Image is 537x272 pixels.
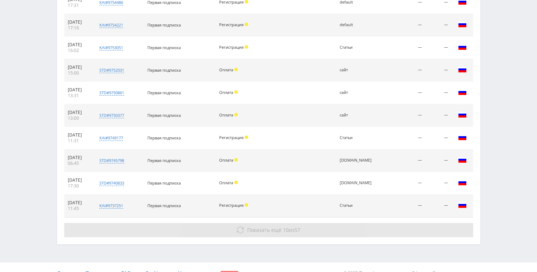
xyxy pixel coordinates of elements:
div: сайт [340,68,372,72]
span: Холд [234,90,238,94]
div: 06:45 [68,161,89,166]
span: 10 [283,226,289,233]
span: Первая подписка [147,180,181,186]
span: Холд [234,158,238,162]
td: — [425,14,451,37]
button: Показать ещё 10из57 [64,223,473,237]
span: Регистрация [219,202,244,208]
div: [DATE] [68,65,89,70]
span: Первая подписка [147,67,181,73]
span: Оплата [219,67,233,72]
img: rus.png [458,156,467,164]
div: 17:31 [68,3,89,8]
div: std#9740833 [99,180,124,186]
span: Оплата [219,112,233,118]
td: — [425,59,451,82]
div: blog.neirobox.ru [340,181,372,185]
div: сайт [340,113,372,118]
div: [DATE] [68,42,89,48]
div: [DATE] [68,132,89,138]
span: Холд [234,181,238,184]
div: Статьи [340,203,372,208]
img: rus.png [458,20,467,29]
span: Холд [245,45,248,49]
div: kai#9753051 [99,45,123,51]
td: — [425,82,451,104]
div: 11:45 [68,206,89,211]
div: std#9750861 [99,90,124,96]
span: Оплата [219,180,233,185]
div: default [340,23,372,27]
td: — [425,127,451,149]
div: kai#9737251 [99,203,123,209]
span: Холд [234,113,238,116]
td: — [388,195,425,217]
img: rus.png [458,133,467,142]
span: Первая подписка [147,113,181,118]
div: Статьи [340,135,372,140]
img: rus.png [458,88,467,96]
div: std#9752031 [99,67,124,73]
div: 13:00 [68,115,89,121]
span: Холд [245,203,248,207]
td: — [388,37,425,59]
td: — [388,104,425,127]
span: Первая подписка [147,22,181,28]
td: — [425,37,451,59]
span: Холд [245,23,248,26]
div: [DATE] [68,110,89,115]
span: Показать ещё [247,226,282,233]
td: — [425,195,451,217]
img: rus.png [458,110,467,119]
td: — [425,172,451,195]
span: Холд [234,68,238,71]
td: — [388,14,425,37]
div: [DATE] [68,155,89,161]
div: 15:00 [68,70,89,76]
div: blog.neirobox.ru [340,158,372,163]
span: Оплата [219,157,233,163]
span: Оплата [219,90,233,95]
div: [DATE] [68,200,89,206]
div: std#9750377 [99,113,124,118]
span: Первая подписка [147,203,181,208]
span: Первая подписка [147,45,181,50]
span: из [247,226,300,233]
div: 13:31 [68,93,89,99]
td: — [388,59,425,82]
span: Первая подписка [147,158,181,163]
img: rus.png [458,43,467,51]
td: — [388,149,425,172]
div: 11:31 [68,138,89,144]
td: — [388,172,425,195]
span: Первая подписка [147,90,181,95]
img: rus.png [458,201,467,209]
div: kai#9754221 [99,22,123,28]
span: Первая подписка [147,135,181,140]
img: rus.png [458,65,467,74]
div: std#9745798 [99,158,124,163]
div: [DATE] [68,87,89,93]
div: kai#9749177 [99,135,123,141]
td: — [388,82,425,104]
span: Холд [245,135,248,139]
div: [DATE] [68,177,89,183]
div: Статьи [340,45,372,50]
span: Регистрация [219,22,244,27]
td: — [425,104,451,127]
span: Регистрация [219,44,244,50]
div: [DATE] [68,19,89,25]
div: 17:30 [68,183,89,189]
div: сайт [340,90,372,95]
div: 16:02 [68,48,89,53]
span: Регистрация [219,135,244,140]
span: 57 [295,226,300,233]
img: rus.png [458,178,467,187]
td: — [425,149,451,172]
td: — [388,127,425,149]
div: 17:16 [68,25,89,31]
